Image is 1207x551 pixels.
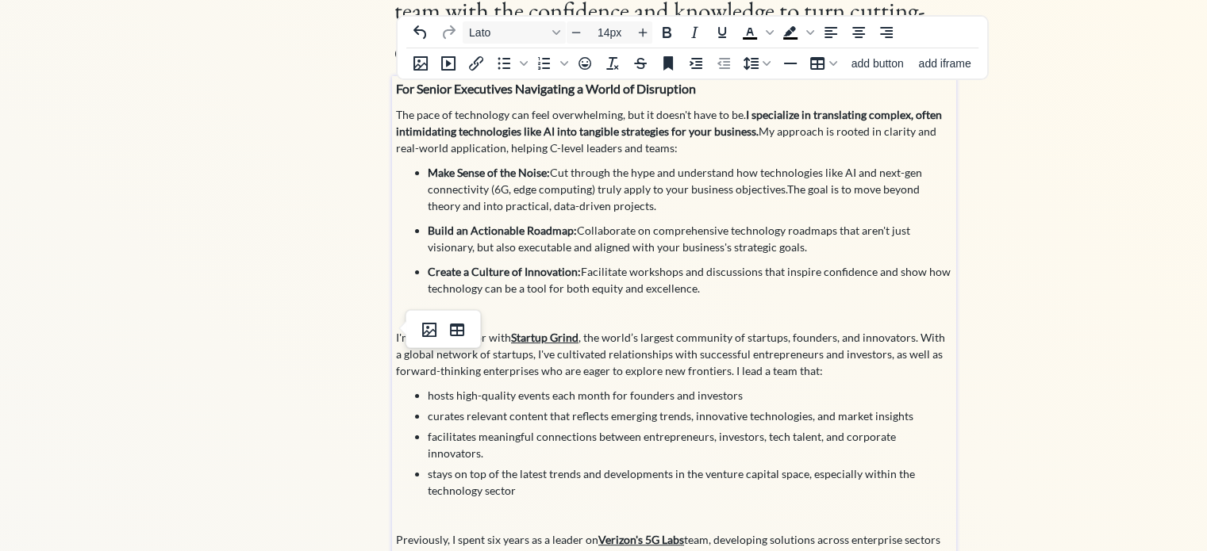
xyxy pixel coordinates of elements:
[844,52,911,75] button: add button
[710,52,737,75] button: Decrease indent
[396,329,953,379] p: I'm also a Director with , the world’s largest community of startups, founders, and innovators. W...
[407,52,434,75] button: Insert image
[463,21,566,44] button: Font Lato
[416,319,443,341] button: Insert image
[444,319,471,341] button: Insert table
[396,106,953,156] p: The pace of technology can feel overwhelming, but it doesn't have to be. My approach is rooted in...
[682,52,709,75] button: Increase indent
[435,52,462,75] button: add video
[428,265,581,278] span: Create a Culture of Innovation:
[428,387,953,404] li: hosts high-quality events each month for founders and investors
[709,21,736,44] button: Underline
[428,408,953,424] li: curates relevant content that reflects emerging trends, innovative technologies, and market insights
[633,21,652,44] button: Increase font size
[531,52,571,75] div: Numbered list
[428,222,953,255] p: Collaborate on comprehensive technology roadmaps that aren't just visionary, but also executable ...
[599,52,626,75] button: Clear formatting
[655,52,682,75] button: Anchor
[845,21,872,44] button: Align center
[463,52,490,75] button: Insert/edit link
[469,26,547,39] span: Lato
[396,81,696,96] strong: For Senior Executives Navigating a World of Disruption
[598,533,684,546] a: Verizon's 5G Labs
[912,52,978,75] button: add iframe
[490,52,530,75] div: Bullet list
[428,428,953,461] li: facilitates meaningful connections between entrepreneurs, investors, tech talent, and corporate i...
[428,465,953,499] li: stays on top of the latest trends and developments in the venture capital space, especially withi...
[571,52,598,75] button: Emojis
[428,164,953,214] p: Cut through the hype and understand how technologies like AI and next-gen connectivity (6G, edge ...
[653,21,680,44] button: Bold
[738,52,776,75] button: Line height
[428,224,577,237] strong: Build an Actionable Roadmap:
[428,166,550,179] strong: Make Sense of the Noise:
[428,265,951,295] span: Facilitate workshops and discussions that inspire confidence and show how technology can be a too...
[407,21,434,44] button: Undo
[918,57,971,70] span: add iframe
[777,21,817,44] div: Background color Black
[873,21,900,44] button: Align right
[851,57,904,70] span: add button
[567,21,586,44] button: Decrease font size
[435,21,462,44] button: Redo
[777,52,804,75] button: Horizontal line
[627,52,654,75] button: Strikethrough
[681,21,708,44] button: Italic
[817,21,844,44] button: Align left
[805,52,843,75] button: Table
[428,263,953,297] p: .
[511,331,579,344] a: Startup Grind
[736,21,776,44] div: Text color Black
